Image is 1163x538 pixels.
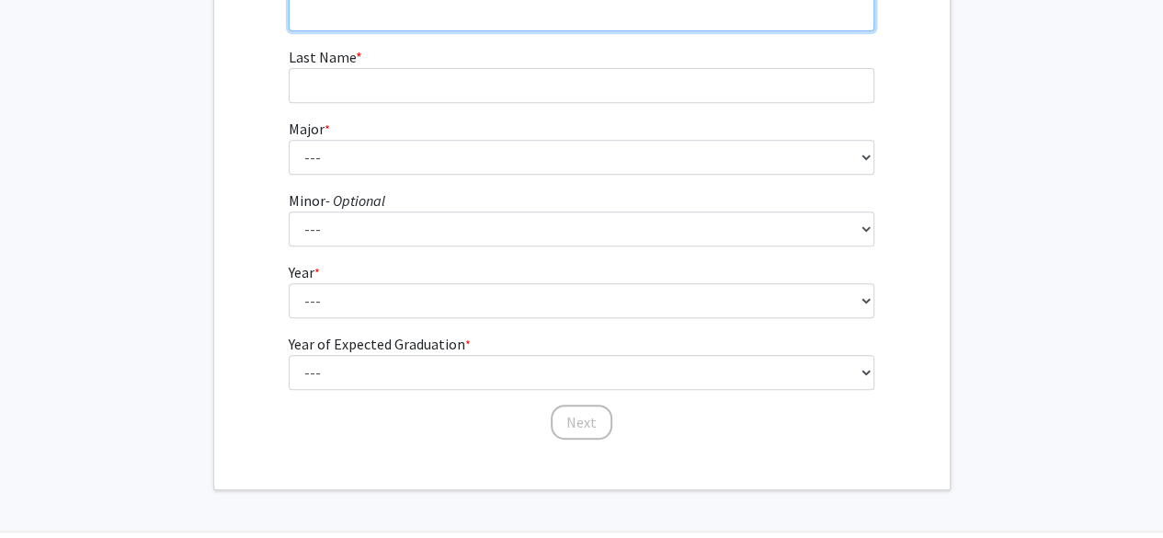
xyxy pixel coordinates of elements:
label: Minor [289,189,385,212]
i: - Optional [325,191,385,210]
label: Year [289,261,320,283]
button: Next [551,405,612,440]
label: Year of Expected Graduation [289,333,471,355]
iframe: Chat [14,455,78,524]
span: Last Name [289,48,356,66]
label: Major [289,118,330,140]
